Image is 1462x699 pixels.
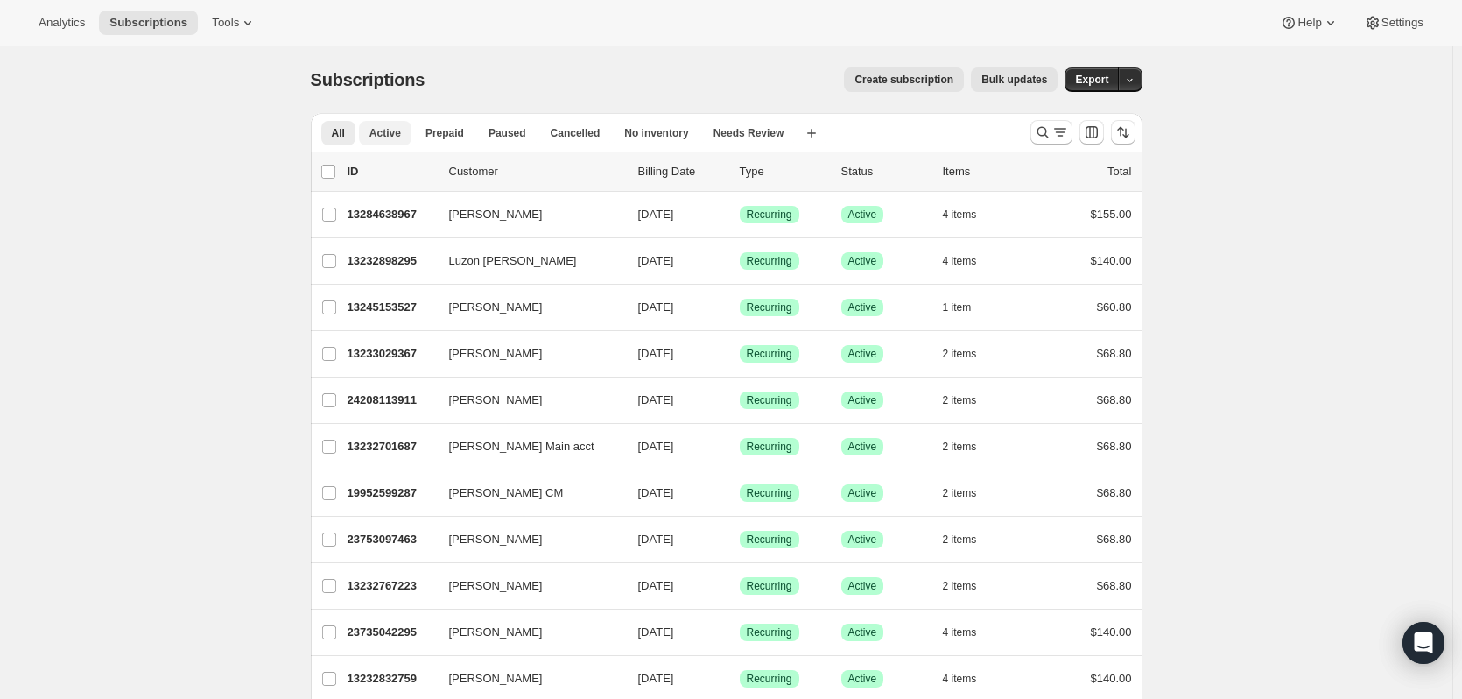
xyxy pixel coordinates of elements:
span: $140.00 [1091,672,1132,685]
span: $60.80 [1097,300,1132,314]
button: 2 items [943,434,996,459]
span: 4 items [943,672,977,686]
button: [PERSON_NAME] [439,526,614,554]
p: 23753097463 [348,531,435,548]
span: 2 items [943,579,977,593]
span: 2 items [943,440,977,454]
span: [PERSON_NAME] [449,670,543,688]
div: Open Intercom Messenger [1402,622,1444,664]
button: [PERSON_NAME] [439,572,614,600]
p: Billing Date [638,163,726,180]
button: Help [1269,11,1349,35]
span: [DATE] [638,208,674,221]
span: 4 items [943,254,977,268]
span: $140.00 [1091,625,1132,639]
button: [PERSON_NAME] [439,293,614,321]
button: 2 items [943,527,996,552]
span: Active [848,625,877,639]
span: Help [1297,16,1321,30]
button: Settings [1353,11,1434,35]
button: Create new view [798,121,826,145]
span: [DATE] [638,533,674,546]
button: 2 items [943,388,996,413]
span: $140.00 [1091,254,1132,267]
span: Export [1075,73,1108,87]
button: Customize table column order and visibility [1079,120,1104,145]
span: Active [848,347,877,361]
span: Active [848,579,877,593]
span: [DATE] [638,579,674,592]
span: Active [848,208,877,222]
p: 13232832759 [348,670,435,688]
button: Tools [201,11,267,35]
div: 24208113911[PERSON_NAME][DATE]SuccessRecurringSuccessActive2 items$68.80 [348,388,1132,413]
p: ID [348,163,435,180]
span: [PERSON_NAME] [449,392,543,409]
p: Status [841,163,929,180]
button: 4 items [943,202,996,227]
span: $68.80 [1097,347,1132,360]
span: Cancelled [551,126,601,140]
span: All [332,126,345,140]
div: 13233029367[PERSON_NAME][DATE]SuccessRecurringSuccessActive2 items$68.80 [348,342,1132,366]
span: [PERSON_NAME] [449,206,543,223]
p: 13232898295 [348,252,435,270]
span: Active [369,126,401,140]
span: Needs Review [713,126,784,140]
span: Recurring [747,300,792,314]
button: [PERSON_NAME] CM [439,479,614,507]
span: Recurring [747,672,792,686]
span: Active [848,486,877,500]
p: 13232701687 [348,438,435,455]
div: 23735042295[PERSON_NAME][DATE]SuccessRecurringSuccessActive4 items$140.00 [348,620,1132,645]
span: 4 items [943,208,977,222]
span: 2 items [943,393,977,407]
span: [DATE] [638,254,674,267]
button: Search and filter results [1030,120,1072,145]
div: Type [740,163,827,180]
span: Subscriptions [109,16,187,30]
button: Subscriptions [99,11,198,35]
span: Active [848,672,877,686]
span: [DATE] [638,300,674,314]
div: Items [943,163,1030,180]
button: 2 items [943,574,996,598]
span: Paused [489,126,526,140]
span: [PERSON_NAME] [449,624,543,641]
span: [PERSON_NAME] [449,577,543,595]
span: Bulk updates [981,73,1047,87]
div: 13245153527[PERSON_NAME][DATE]SuccessRecurringSuccessActive1 item$60.80 [348,295,1132,320]
button: 2 items [943,342,996,366]
span: Active [848,440,877,454]
button: [PERSON_NAME] [439,340,614,368]
span: $68.80 [1097,486,1132,499]
span: Create subscription [854,73,953,87]
span: Recurring [747,347,792,361]
span: [PERSON_NAME] CM [449,484,564,502]
span: Active [848,300,877,314]
span: Active [848,533,877,547]
p: 13284638967 [348,206,435,223]
span: Recurring [747,393,792,407]
span: Recurring [747,579,792,593]
span: $155.00 [1091,208,1132,221]
span: [DATE] [638,672,674,685]
div: 23753097463[PERSON_NAME][DATE]SuccessRecurringSuccessActive2 items$68.80 [348,527,1132,552]
button: Luzon [PERSON_NAME] [439,247,614,275]
span: Settings [1381,16,1423,30]
span: Recurring [747,625,792,639]
span: Analytics [39,16,85,30]
button: Bulk updates [971,67,1058,92]
div: 13284638967[PERSON_NAME][DATE]SuccessRecurringSuccessActive4 items$155.00 [348,202,1132,227]
span: No inventory [624,126,688,140]
span: Luzon [PERSON_NAME] [449,252,577,270]
span: $68.80 [1097,393,1132,406]
span: 2 items [943,486,977,500]
span: Prepaid [425,126,464,140]
div: 13232767223[PERSON_NAME][DATE]SuccessRecurringSuccessActive2 items$68.80 [348,574,1132,598]
button: [PERSON_NAME] Main acct [439,433,614,461]
span: [PERSON_NAME] Main acct [449,438,594,455]
button: [PERSON_NAME] [439,201,614,229]
button: Create subscription [844,67,964,92]
p: 13232767223 [348,577,435,595]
